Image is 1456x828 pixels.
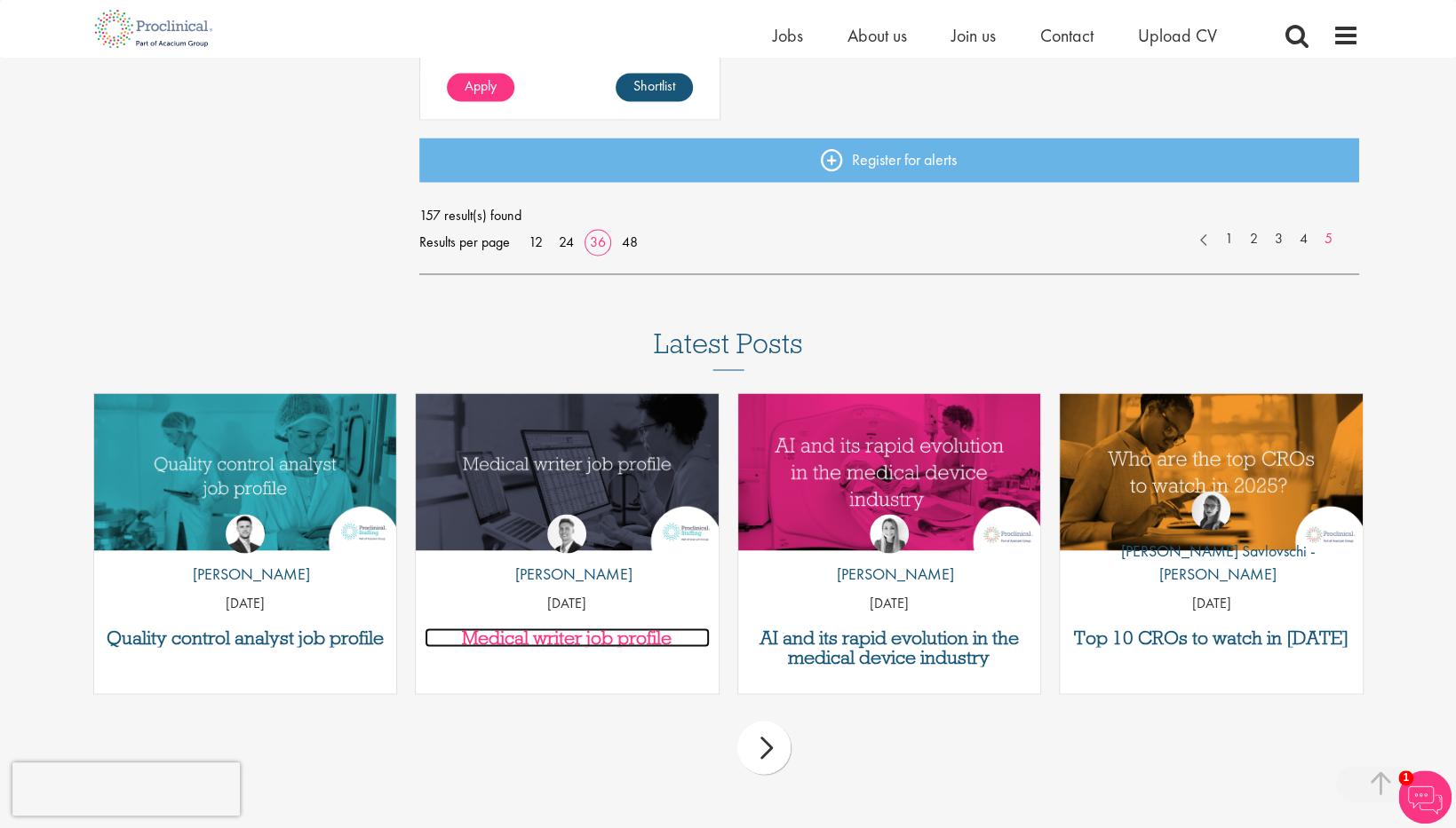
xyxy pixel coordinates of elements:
[1241,229,1267,249] a: 2
[951,24,996,47] a: Join us
[1266,229,1292,249] a: 3
[1191,491,1230,530] img: Theodora Savlovschi - Wicks
[425,627,710,647] a: Medical writer job profile
[1138,24,1217,47] a: Upload CV
[94,393,397,550] a: Link to a post
[1398,770,1452,824] img: Chatbot
[447,73,514,101] a: Apply
[738,393,1041,550] a: Link to a post
[94,393,397,550] img: quality control analyst job profile
[1398,770,1413,785] span: 1
[416,393,719,550] img: Medical writer job profile
[419,138,1359,182] a: Register for alerts
[553,233,580,251] a: 24
[1216,229,1242,249] a: 1
[419,202,1359,229] span: 157 result(s) found
[1069,627,1354,647] a: Top 10 CROs to watch in [DATE]
[616,233,644,251] a: 48
[1060,393,1363,550] a: Link to a post
[1060,593,1363,613] p: [DATE]
[823,562,954,585] p: [PERSON_NAME]
[654,327,803,370] h3: Latest Posts
[502,562,633,585] p: [PERSON_NAME]
[616,73,693,101] a: Shortlist
[737,721,791,774] div: next
[419,229,510,256] span: Results per page
[416,393,719,550] a: Link to a post
[465,76,497,95] span: Apply
[226,514,265,553] img: Joshua Godden
[1060,393,1363,550] img: Top 10 CROs 2025 | Proclinical
[823,514,954,594] a: Hannah Burke [PERSON_NAME]
[773,24,803,47] a: Jobs
[522,233,549,251] a: 12
[1060,539,1363,584] p: [PERSON_NAME] Savlovschi - [PERSON_NAME]
[179,514,310,594] a: Joshua Godden [PERSON_NAME]
[747,627,1032,666] a: AI and its rapid evolution in the medical device industry
[103,627,388,647] a: Quality control analyst job profile
[1291,229,1317,249] a: 4
[847,24,907,47] a: About us
[179,562,310,585] p: [PERSON_NAME]
[12,762,240,816] iframe: reCAPTCHA
[870,514,909,553] img: Hannah Burke
[1316,229,1341,249] a: 5
[584,233,612,251] a: 36
[547,514,586,553] img: George Watson
[1040,24,1094,47] a: Contact
[94,593,397,613] p: [DATE]
[738,393,1041,550] img: AI and Its Impact on the Medical Device Industry | Proclinical
[1060,491,1363,593] a: Theodora Savlovschi - Wicks [PERSON_NAME] Savlovschi - [PERSON_NAME]
[738,593,1041,613] p: [DATE]
[416,593,719,613] p: [DATE]
[502,514,633,594] a: George Watson [PERSON_NAME]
